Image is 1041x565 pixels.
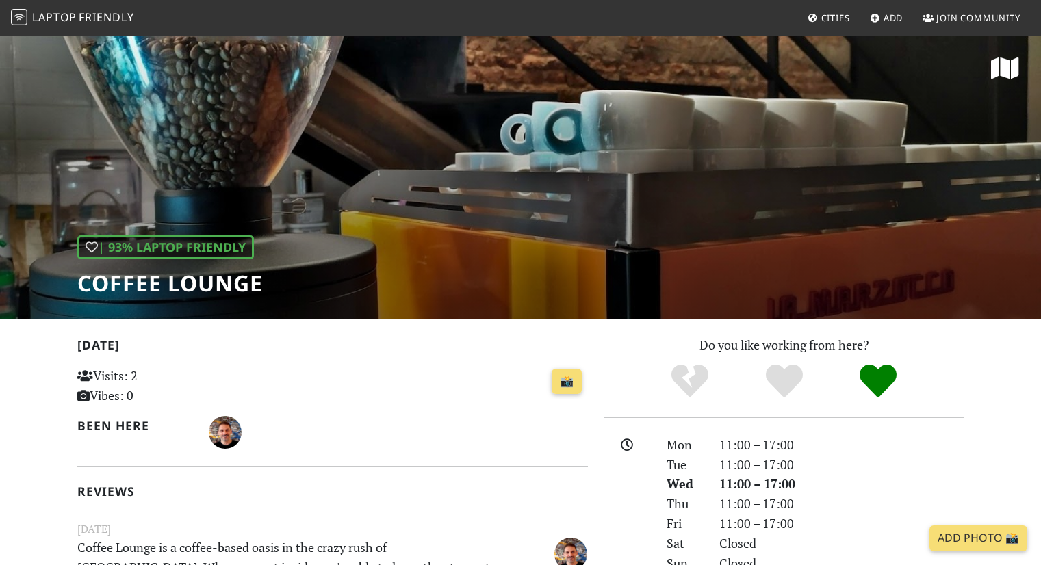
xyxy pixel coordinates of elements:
[737,363,832,400] div: Yes
[658,455,710,475] div: Tue
[711,514,973,534] div: 11:00 – 17:00
[658,534,710,553] div: Sat
[77,484,588,499] h2: Reviews
[552,369,582,395] a: 📸
[11,9,27,25] img: LaptopFriendly
[821,12,850,24] span: Cities
[831,363,925,400] div: Definitely!
[643,363,737,400] div: No
[711,534,973,553] div: Closed
[658,435,710,455] div: Mon
[32,10,77,25] span: Laptop
[11,6,134,30] a: LaptopFriendly LaptopFriendly
[711,455,973,475] div: 11:00 – 17:00
[209,416,242,449] img: 1820-luciano.jpg
[604,335,964,355] p: Do you like working from here?
[77,338,588,358] h2: [DATE]
[77,366,237,406] p: Visits: 2 Vibes: 0
[917,5,1026,30] a: Join Community
[658,494,710,514] div: Thu
[77,270,263,296] h1: Coffee Lounge
[884,12,903,24] span: Add
[77,419,193,433] h2: Been here
[79,10,133,25] span: Friendly
[209,423,242,439] span: Luciano Palma
[658,514,710,534] div: Fri
[936,12,1020,24] span: Join Community
[802,5,856,30] a: Cities
[69,521,596,538] small: [DATE]
[711,435,973,455] div: 11:00 – 17:00
[554,544,587,560] span: Luciano Palma
[711,474,973,494] div: 11:00 – 17:00
[658,474,710,494] div: Wed
[929,525,1027,551] a: Add Photo 📸
[77,235,254,259] div: | 93% Laptop Friendly
[864,5,909,30] a: Add
[711,494,973,514] div: 11:00 – 17:00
